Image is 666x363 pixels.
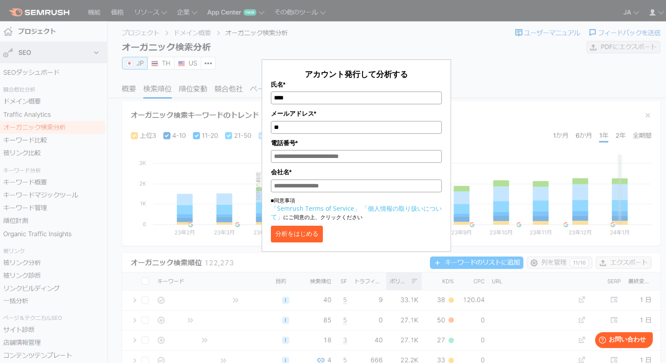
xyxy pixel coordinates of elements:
button: 分析をはじめる [271,226,323,242]
label: 電話番号* [271,138,442,148]
a: 「Semrush Terms of Service」 [271,204,360,213]
iframe: Help widget launcher [588,329,656,353]
span: アカウント発行して分析する [305,69,408,79]
label: メールアドレス* [271,109,442,118]
p: ■同意事項 にご同意の上、クリックください [271,197,442,221]
a: 「個人情報の取り扱いについて」 [271,204,442,221]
